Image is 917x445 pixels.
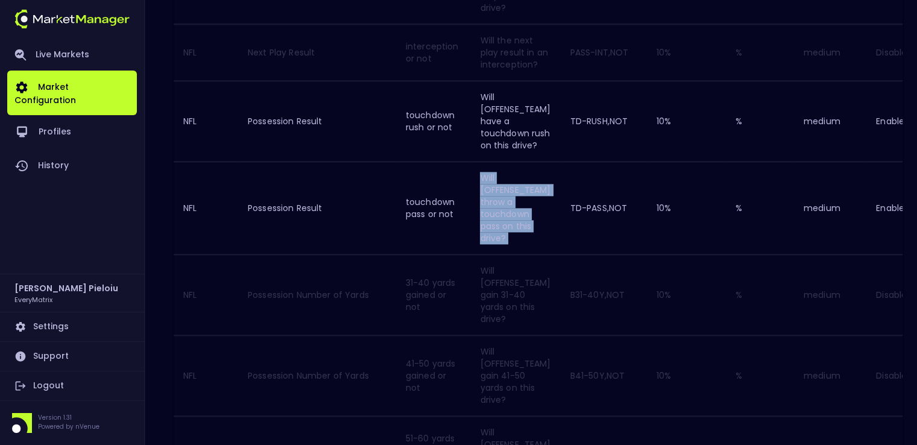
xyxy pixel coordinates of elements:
td: Possession Number of Yards [238,335,396,415]
th: NFL [174,81,238,161]
div: Version 1.31Powered by nVenue [7,413,137,433]
h3: EveryMatrix [14,295,52,304]
td: TD-RUSH,NOT [561,81,647,161]
span: Disabled [876,289,912,301]
td: % [726,81,794,161]
td: medium [794,335,866,415]
a: History [7,149,137,183]
td: Possession Number of Yards [238,254,396,335]
td: % [726,24,794,80]
td: 10 % [647,162,726,254]
a: Market Configuration [7,71,137,115]
h2: [PERSON_NAME] Pieloiu [14,282,118,295]
td: 41-50 yards gained or not [396,335,471,415]
td: B41-50Y,NOT [561,335,647,415]
td: medium [794,81,866,161]
td: % [726,254,794,335]
td: Possession Result [238,162,396,254]
th: NFL [174,335,238,415]
td: medium [794,24,866,80]
span: Disabled [876,46,912,58]
td: 10 % [647,254,726,335]
p: Powered by nVenue [38,422,99,431]
th: NFL [174,24,238,80]
span: Disabled [876,370,912,382]
td: Possession Result [238,81,396,161]
a: Live Markets [7,39,137,71]
span: Enabled [876,202,910,214]
td: Will [OFFENSE_TEAM] throw a touchdown pass on this drive? [470,162,560,254]
p: Version 1.31 [38,413,99,422]
th: NFL [174,162,238,254]
td: Will [OFFENSE_TEAM] gain 31-40 yards on this drive? [470,254,560,335]
td: Will [OFFENSE_TEAM] gain 41-50 yards on this drive? [470,335,560,415]
td: B31-40Y,NOT [561,254,647,335]
td: TD-PASS,NOT [561,162,647,254]
td: medium [794,162,866,254]
td: % [726,335,794,415]
td: Next Play Result [238,24,396,80]
td: interception or not [396,24,471,80]
td: medium [794,254,866,335]
a: Settings [7,312,137,341]
td: 10 % [647,24,726,80]
td: touchdown rush or not [396,81,471,161]
a: Support [7,342,137,371]
td: 31-40 yards gained or not [396,254,471,335]
td: Will [OFFENSE_TEAM] have a touchdown rush on this drive? [470,81,560,161]
td: % [726,162,794,254]
th: NFL [174,254,238,335]
td: PASS-INT,NOT [561,24,647,80]
span: Enabled [876,115,910,127]
a: Profiles [7,115,137,149]
td: 10 % [647,335,726,415]
td: Will the next play result in an interception? [470,24,560,80]
a: Logout [7,371,137,400]
img: logo [14,10,130,28]
td: touchdown pass or not [396,162,471,254]
td: 10 % [647,81,726,161]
